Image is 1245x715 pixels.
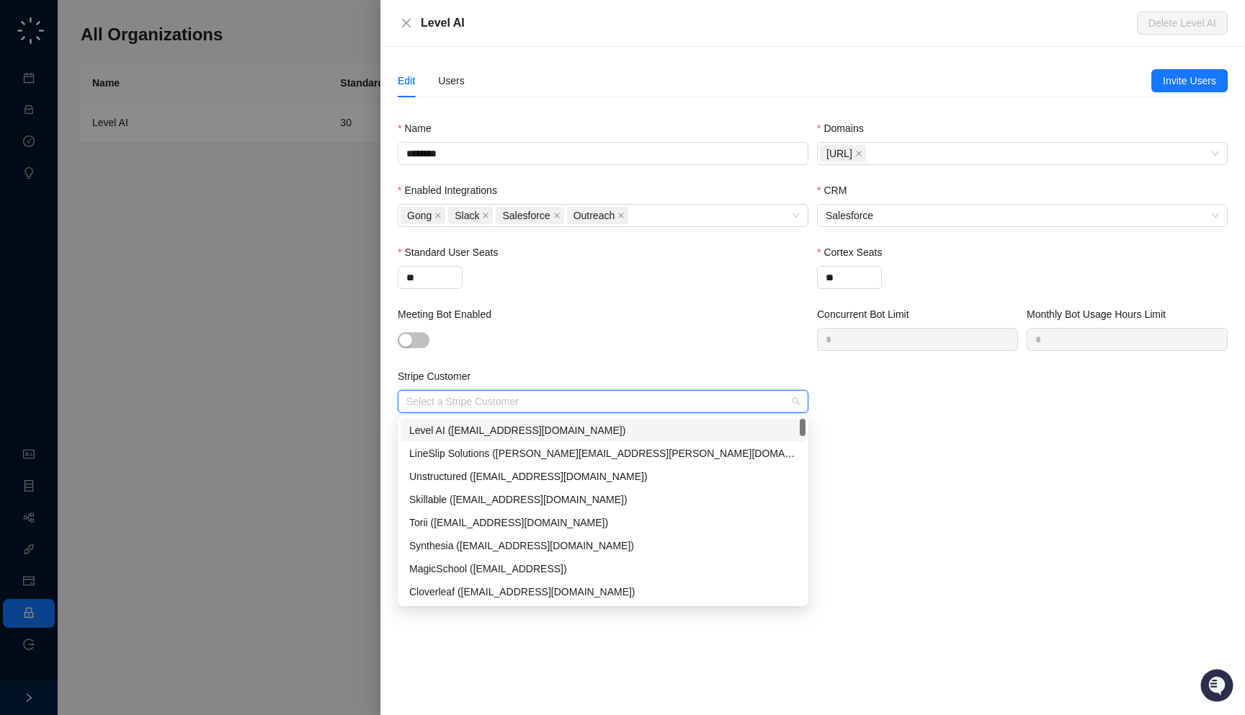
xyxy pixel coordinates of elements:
[401,419,806,442] div: Level AI (levelai@ap.ramp.com)
[14,130,40,156] img: 5124521997842_fc6d7dfcefe973c2e489_88.png
[567,207,629,224] span: Outreach
[826,146,852,161] span: [URL]
[49,130,236,145] div: Start new chat
[14,81,262,104] h2: How can we help?
[818,267,881,288] input: Cortex Seats
[49,145,188,156] div: We're offline, we'll be back soon
[409,584,797,600] div: Cloverleaf ([EMAIL_ADDRESS][DOMAIN_NAME])
[1199,667,1238,706] iframe: Open customer support
[9,196,59,222] a: 📚Docs
[398,120,442,136] label: Name
[407,208,432,223] span: Gong
[401,488,806,511] div: Skillable (accountspayable@skillable.com)
[409,561,797,577] div: MagicSchool ([EMAIL_ADDRESS])
[79,202,111,216] span: Status
[409,492,797,507] div: Skillable ([EMAIL_ADDRESS][DOMAIN_NAME])
[817,182,857,198] label: CRM
[398,267,462,288] input: Standard User Seats
[59,196,117,222] a: 📶Status
[398,73,415,89] div: Edit
[817,244,892,260] label: Cortex Seats
[14,58,262,81] p: Welcome 👋
[820,145,866,162] span: thelevel.ai
[409,445,797,461] div: LineSlip Solutions ([PERSON_NAME][EMAIL_ADDRESS][PERSON_NAME][DOMAIN_NAME])
[502,208,550,223] span: Salesforce
[401,580,806,603] div: Cloverleaf (accounting@cloverleaf.me)
[817,306,919,322] label: Concurrent Bot Limit
[574,208,615,223] span: Outreach
[826,205,1219,226] span: Salesforce
[496,207,563,224] span: Salesforce
[434,212,442,219] span: close
[401,207,445,224] span: Gong
[817,120,874,136] label: Domains
[869,148,872,159] input: Domains
[818,329,1017,350] input: Concurrent Bot Limit
[409,538,797,554] div: Synthesia ([EMAIL_ADDRESS][DOMAIN_NAME])
[398,14,415,32] button: Close
[1137,12,1228,35] button: Delete Level AI
[401,557,806,580] div: MagicSchool (ap@magicschool.ai)
[14,14,43,43] img: Swyft AI
[553,212,561,219] span: close
[1027,329,1227,350] input: Monthly Bot Usage Hours Limit
[65,203,76,215] div: 📶
[406,391,791,412] input: Stripe Customer
[398,306,501,322] label: Meeting Bot Enabled
[482,212,489,219] span: close
[631,210,634,221] input: Enabled Integrations
[1151,69,1228,92] button: Invite Users
[398,244,508,260] label: Standard User Seats
[245,135,262,152] button: Start new chat
[14,203,26,215] div: 📚
[29,202,53,216] span: Docs
[398,332,429,348] button: Meeting Bot Enabled
[409,515,797,530] div: Torii ([EMAIL_ADDRESS][DOMAIN_NAME])
[398,182,507,198] label: Enabled Integrations
[401,511,806,534] div: Torii (ap@toriihq.com)
[401,17,412,29] span: close
[1163,73,1216,89] span: Invite Users
[448,207,493,224] span: Slack
[401,534,806,557] div: Synthesia (accountspayable@synthesia.io)
[617,212,625,219] span: close
[409,468,797,484] div: Unstructured ([EMAIL_ADDRESS][DOMAIN_NAME])
[398,368,481,384] label: Stripe Customer
[855,150,862,157] span: close
[438,73,465,89] div: Users
[143,237,174,248] span: Pylon
[421,14,1137,32] div: Level AI
[102,236,174,248] a: Powered byPylon
[401,442,806,465] div: LineSlip Solutions (tom.tracey@lineslipsolutions.com)
[1027,306,1176,322] label: Monthly Bot Usage Hours Limit
[455,208,479,223] span: Slack
[401,465,806,488] div: Unstructured (ap@unstructured.io)
[398,142,808,165] input: Name
[409,422,797,438] div: Level AI ([EMAIL_ADDRESS][DOMAIN_NAME])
